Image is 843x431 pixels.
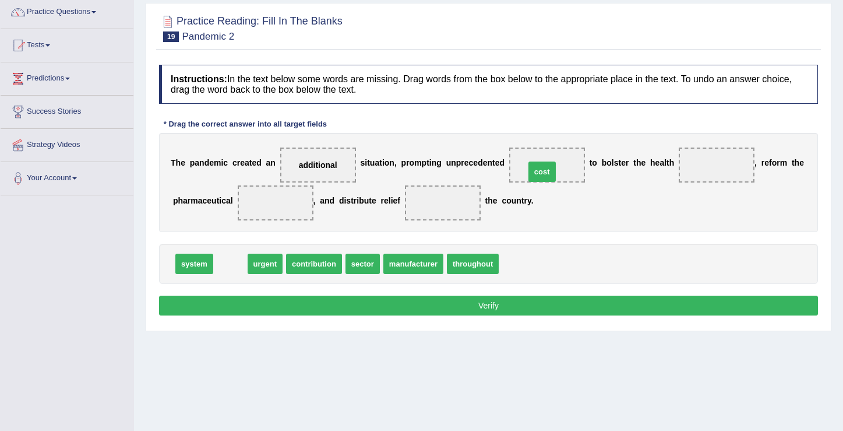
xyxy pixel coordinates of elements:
[1,162,133,191] a: Your Account
[199,158,204,167] b: n
[159,296,818,316] button: Verify
[176,158,181,167] b: h
[410,158,415,167] b: o
[324,196,330,205] b: n
[521,196,524,205] b: t
[370,158,375,167] b: u
[666,158,669,167] b: t
[506,196,512,205] b: o
[372,196,376,205] b: e
[204,158,210,167] b: d
[191,196,197,205] b: m
[795,158,800,167] b: h
[777,158,779,167] b: r
[203,196,207,205] b: c
[389,158,394,167] b: n
[432,158,437,167] b: n
[664,158,666,167] b: l
[456,158,461,167] b: p
[209,158,214,167] b: e
[500,158,505,167] b: d
[381,196,384,205] b: r
[414,158,421,167] b: m
[299,160,337,170] span: additional
[159,65,818,104] h4: In the text below some words are missing. Drag words from the box below to the appropriate place ...
[190,158,195,167] b: p
[602,158,607,167] b: b
[612,158,614,167] b: l
[232,158,237,167] b: c
[357,196,359,205] b: i
[764,158,769,167] b: e
[502,196,506,205] b: c
[159,13,343,42] h2: Practice Reading: Fill In The Blanks
[280,148,356,183] span: Drop target
[221,158,223,167] b: i
[422,158,427,167] b: p
[473,158,478,167] b: e
[527,196,531,205] b: y
[493,196,498,205] b: e
[249,158,252,167] b: t
[375,158,379,167] b: a
[393,196,398,205] b: e
[359,196,364,205] b: b
[217,196,220,205] b: t
[320,196,324,205] b: a
[495,158,500,167] b: e
[181,158,185,167] b: e
[426,158,429,167] b: t
[256,158,262,167] b: d
[354,196,357,205] b: r
[512,196,517,205] b: u
[173,196,178,205] b: p
[240,158,245,167] b: e
[1,62,133,92] a: Predictions
[780,158,787,167] b: m
[226,196,231,205] b: a
[659,158,664,167] b: a
[655,158,660,167] b: e
[385,158,390,167] b: o
[436,158,442,167] b: g
[214,158,221,167] b: m
[669,158,675,167] b: h
[485,196,488,205] b: t
[245,158,249,167] b: a
[401,158,407,167] b: p
[159,118,331,129] div: * Drag the correct answer into all target fields
[614,158,619,167] b: s
[461,158,464,167] b: r
[351,196,354,205] b: t
[397,196,400,205] b: f
[1,129,133,158] a: Strategy Videos
[248,254,283,274] span: urgent
[391,196,393,205] b: i
[524,196,527,205] b: r
[772,158,777,167] b: o
[406,158,409,167] b: r
[509,148,585,183] span: Drop target
[286,254,342,274] span: contribution
[478,158,483,167] b: d
[650,158,655,167] b: h
[219,196,221,205] b: i
[211,196,217,205] b: u
[266,158,271,167] b: a
[379,158,382,167] b: t
[492,158,495,167] b: t
[367,158,370,167] b: t
[621,158,626,167] b: e
[182,31,234,42] small: Pandemic 2
[516,196,521,205] b: n
[590,158,592,167] b: t
[198,196,203,205] b: a
[446,158,452,167] b: u
[195,158,199,167] b: a
[339,196,344,205] b: d
[163,31,179,42] span: 19
[270,158,276,167] b: n
[171,74,227,84] b: Instructions:
[231,196,233,205] b: l
[633,158,636,167] b: t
